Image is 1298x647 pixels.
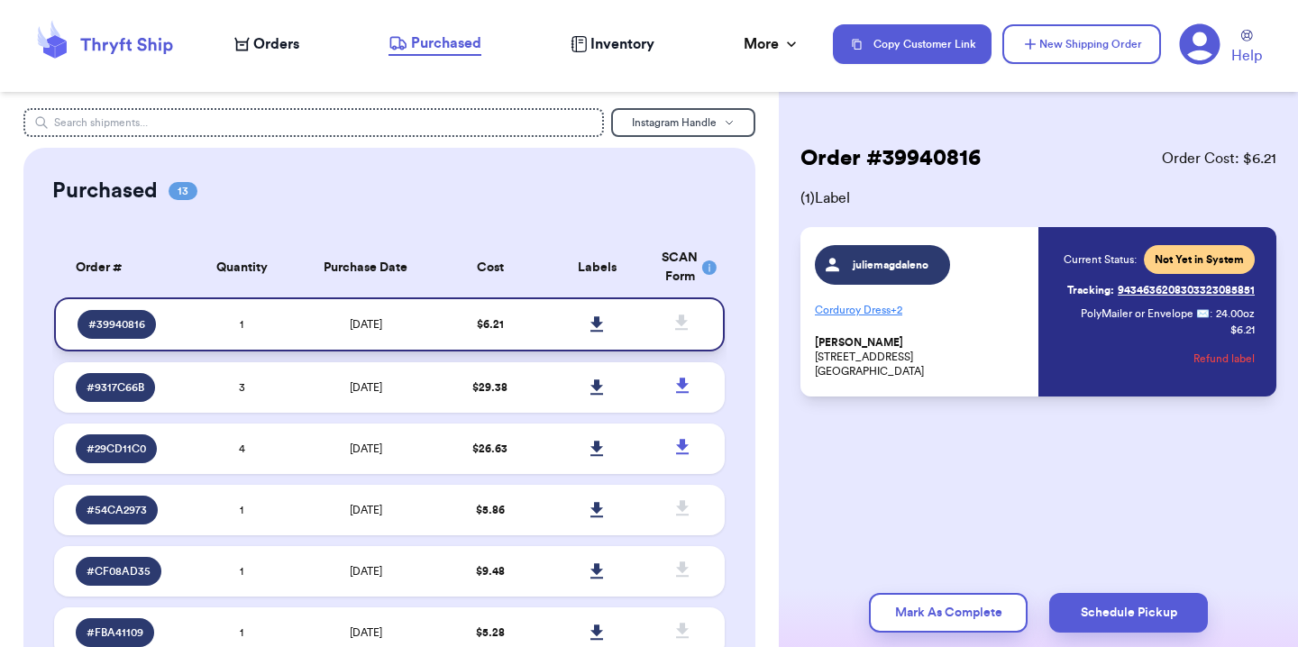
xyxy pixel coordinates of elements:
span: Instagram Handle [632,117,717,128]
span: $ 6.21 [477,319,504,330]
span: juliemagdaleno [848,258,934,272]
span: 13 [169,182,197,200]
span: # 54CA2973 [87,503,147,517]
span: $ 26.63 [472,443,507,454]
span: PolyMailer or Envelope ✉️ [1081,308,1210,319]
span: [DATE] [350,319,382,330]
th: Labels [544,238,651,297]
button: Instagram Handle [611,108,755,137]
div: More [744,33,800,55]
th: Order # [54,238,188,297]
span: Orders [253,33,299,55]
span: ( 1 ) Label [800,187,1276,209]
th: Quantity [188,238,296,297]
button: Schedule Pickup [1049,593,1208,633]
span: $ 5.86 [476,505,505,515]
span: [DATE] [350,627,382,638]
span: # 39940816 [88,317,145,332]
span: 1 [240,505,243,515]
span: $ 9.48 [476,566,505,577]
a: Purchased [388,32,481,56]
button: Mark As Complete [869,593,1028,633]
p: [STREET_ADDRESS] [GEOGRAPHIC_DATA] [815,335,1028,378]
span: # 29CD11C0 [87,442,146,456]
span: Order Cost: $ 6.21 [1162,148,1276,169]
span: Not Yet in System [1155,252,1244,267]
span: 1 [240,319,243,330]
input: Search shipments... [23,108,604,137]
span: 1 [240,627,243,638]
span: Inventory [590,33,654,55]
button: New Shipping Order [1002,24,1161,64]
a: Orders [234,33,299,55]
span: Help [1231,45,1262,67]
span: 4 [239,443,245,454]
th: Purchase Date [296,238,436,297]
span: Current Status: [1064,252,1137,267]
h2: Purchased [52,177,158,205]
span: Tracking: [1067,283,1114,297]
span: $ 29.38 [472,382,507,393]
span: # CF08AD35 [87,564,151,579]
span: [DATE] [350,443,382,454]
span: # FBA41109 [87,625,143,640]
div: SCAN Form [662,249,703,287]
th: Cost [436,238,544,297]
h2: Order # 39940816 [800,144,981,173]
p: Corduroy Dress [815,296,1028,324]
span: [DATE] [350,566,382,577]
span: 1 [240,566,243,577]
span: : [1210,306,1212,321]
button: Copy Customer Link [833,24,992,64]
span: [PERSON_NAME] [815,336,903,350]
span: # 9317C66B [87,380,144,395]
p: $ 6.21 [1230,323,1255,337]
a: Tracking:9434636208303323085851 [1067,276,1255,305]
a: Help [1231,30,1262,67]
button: Refund label [1193,339,1255,378]
span: 3 [239,382,245,393]
span: [DATE] [350,505,382,515]
a: Inventory [571,33,654,55]
span: + 2 [891,305,902,315]
span: [DATE] [350,382,382,393]
span: 24.00 oz [1216,306,1255,321]
span: Purchased [411,32,481,54]
span: $ 5.28 [476,627,505,638]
